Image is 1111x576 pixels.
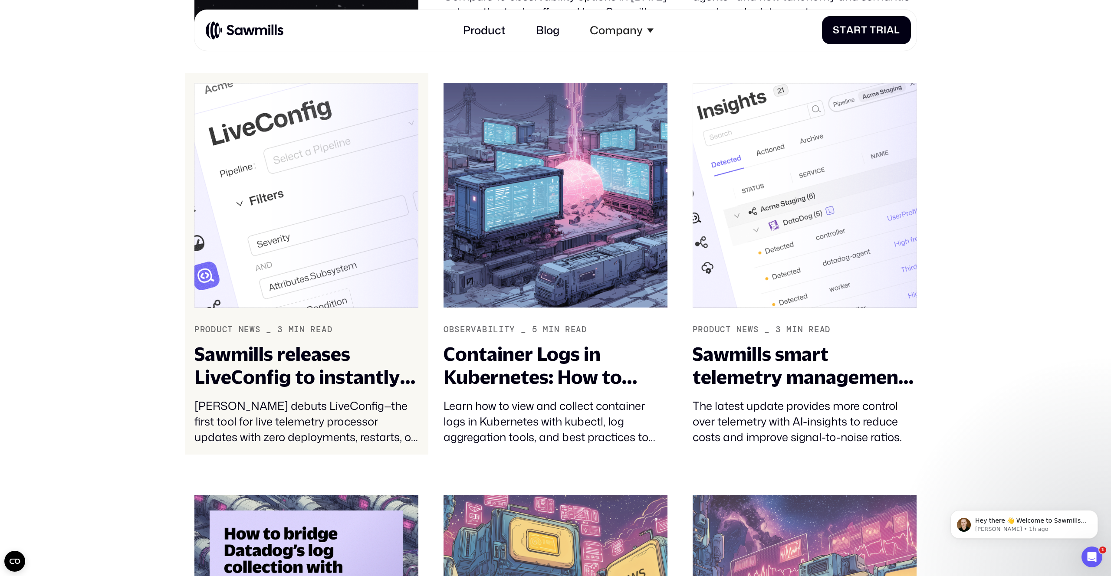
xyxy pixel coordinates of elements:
span: a [846,24,854,36]
span: r [876,24,884,36]
div: Sawmills smart telemetry management just got smarter [693,343,917,389]
div: Product News [194,324,261,334]
span: T [870,24,876,36]
div: _ [521,324,526,334]
span: t [840,24,846,36]
span: r [854,24,861,36]
a: StartTrial [822,16,911,44]
span: l [894,24,900,36]
div: Company [582,15,662,45]
div: _ [266,324,272,334]
div: min read [289,324,333,334]
div: Observability [444,324,515,334]
a: Product News_3min readSawmills releases LiveConfig to instantly configure your telemetry pipeline... [185,73,428,455]
span: S [833,24,840,36]
div: _ [764,324,770,334]
div: min read [543,324,587,334]
span: 1 [1099,547,1106,553]
iframe: Intercom live chat [1081,547,1102,567]
div: The latest update provides more control over telemetry with AI-insights to reduce costs and impro... [693,398,917,445]
div: [PERSON_NAME] debuts LiveConfig—the first tool for live telemetry processor updates with zero dep... [194,398,418,445]
div: Product News [693,324,759,334]
button: Open CMP widget [4,551,25,572]
div: Company [590,23,643,37]
div: Learn how to view and collect container logs in Kubernetes with kubectl, log aggregation tools, a... [444,398,667,445]
a: Blog [528,15,568,45]
span: i [884,24,887,36]
a: Observability_5min readContainer Logs in Kubernetes: How to View and Collect ThemLearn how to vie... [434,73,677,455]
div: Container Logs in Kubernetes: How to View and Collect Them [444,343,667,389]
a: Product [454,15,513,45]
div: 3 [776,324,781,334]
div: Sawmills releases LiveConfig to instantly configure your telemetry pipeline without deployment [194,343,418,389]
div: min read [786,324,831,334]
iframe: Intercom notifications message [937,492,1111,553]
div: 3 [277,324,283,334]
span: t [861,24,868,36]
span: a [887,24,894,36]
a: Product News_3min readSawmills smart telemetry management just got smarterThe latest update provi... [683,73,926,455]
div: 5 [532,324,538,334]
